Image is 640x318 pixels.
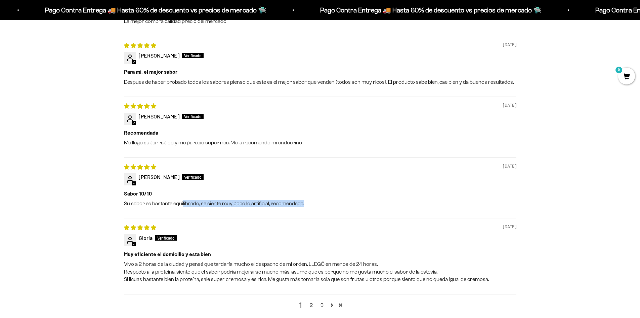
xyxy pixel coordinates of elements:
span: [DATE] [503,102,516,108]
a: Page 2 [328,301,336,309]
span: [PERSON_NAME] [139,113,179,119]
span: [DATE] [503,42,516,48]
span: [DATE] [503,163,516,169]
span: [PERSON_NAME] [139,174,179,180]
b: Para mi, el mejor sabor [124,68,516,75]
b: Recomendada [124,129,516,136]
b: Muy eficiente el domicilio y esta bien [124,250,516,258]
span: [DATE] [503,224,516,230]
a: 0 [618,73,635,80]
p: La mejor compra calidad precio del mercado [124,17,516,25]
a: Page 49 [336,301,345,309]
p: Despues de haber probado todos los sabores pienso que este es el mejor sabor que venden (todos so... [124,78,516,86]
p: Me llegó súper rápido y me pareció súper rica. Me la recomendó mi endocrino [124,139,516,146]
span: 5 star review [124,164,156,170]
p: Su sabor es bastante equilibrado, se siente muy poco lo artificial, recomendada. [124,200,516,207]
span: 5 star review [124,224,156,231]
p: Pago Contra Entrega 🚚 Hasta 60% de descuento vs precios de mercado 🛸 [44,5,265,15]
a: Page 2 [306,301,317,309]
a: Page 3 [317,301,328,309]
span: [PERSON_NAME] [139,52,179,59]
span: 5 star review [124,103,156,109]
span: 5 star review [124,42,156,48]
p: Vivo a 2 horas de la ciudad y pensé que tardaría mucho el despacho de mi orden. LLEGÓ en menos de... [124,260,516,283]
p: Pago Contra Entrega 🚚 Hasta 60% de descuento vs precios de mercado 🛸 [319,5,540,15]
b: Sabor 10/10 [124,190,516,197]
span: Gloria [139,235,153,241]
mark: 0 [615,66,623,74]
